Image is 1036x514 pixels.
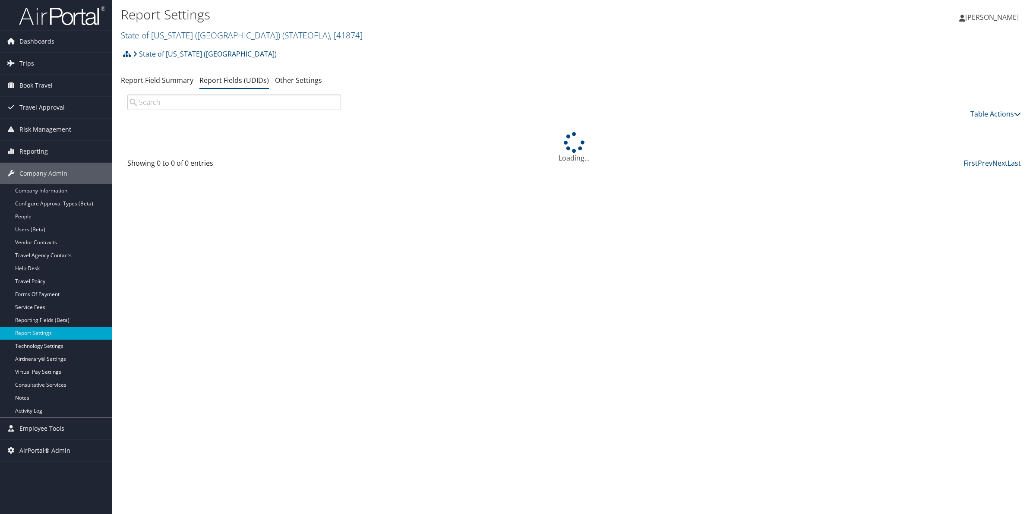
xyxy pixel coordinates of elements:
div: Loading... [121,132,1027,163]
span: AirPortal® Admin [19,440,70,461]
a: [PERSON_NAME] [959,4,1027,30]
a: State of [US_STATE] ([GEOGRAPHIC_DATA]) [121,29,363,41]
div: Showing 0 to 0 of 0 entries [127,158,341,173]
a: Prev [978,158,992,168]
span: Book Travel [19,75,53,96]
span: Risk Management [19,119,71,140]
span: , [ 41874 ] [330,29,363,41]
a: State of [US_STATE] ([GEOGRAPHIC_DATA]) [133,45,277,63]
a: Other Settings [275,76,322,85]
a: Table Actions [970,109,1021,119]
a: First [963,158,978,168]
span: Dashboards [19,31,54,52]
h1: Report Settings [121,6,725,24]
span: ( STATEOFLA ) [282,29,330,41]
span: Trips [19,53,34,74]
a: Next [992,158,1008,168]
a: Last [1008,158,1021,168]
span: Travel Approval [19,97,65,118]
span: Reporting [19,141,48,162]
a: Report Fields (UDIDs) [199,76,269,85]
img: airportal-logo.png [19,6,105,26]
input: Search [127,95,341,110]
span: [PERSON_NAME] [965,13,1019,22]
span: Employee Tools [19,418,64,439]
span: Company Admin [19,163,67,184]
a: Report Field Summary [121,76,193,85]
